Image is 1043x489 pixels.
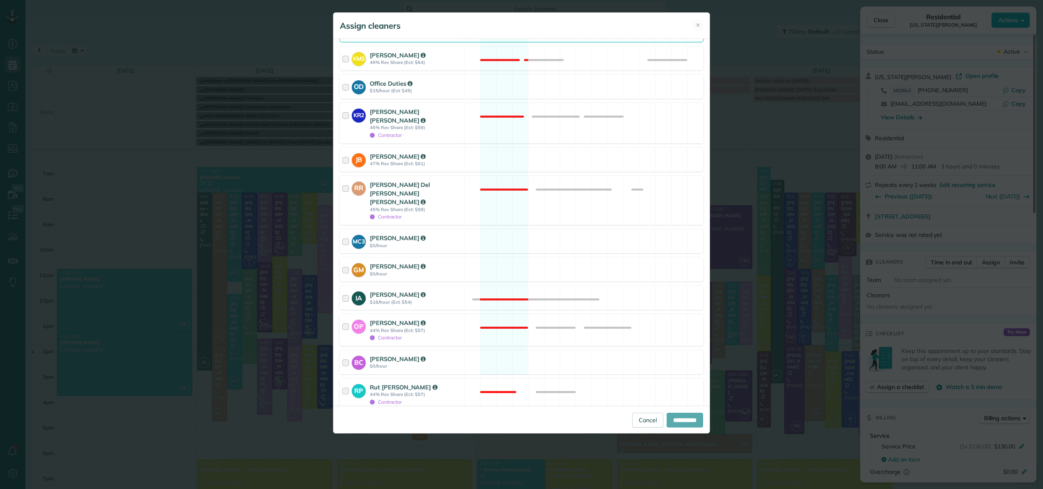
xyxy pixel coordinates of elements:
strong: $0/hour [370,243,462,248]
strong: 45% Rev Share (Est: $59) [370,125,462,130]
strong: 44% Rev Share (Est: $57) [370,391,462,397]
strong: 49% Rev Share (Est: $64) [370,59,462,65]
strong: [PERSON_NAME] [370,234,426,242]
strong: OP [352,320,366,331]
strong: Office Duties [370,80,412,87]
strong: $0/hour [370,271,462,277]
strong: 45% Rev Share (Est: $59) [370,207,462,212]
strong: MC3 [352,235,366,246]
strong: [PERSON_NAME] [PERSON_NAME] [370,108,426,124]
strong: BC [352,356,366,367]
strong: $18/hour (Est: $54) [370,299,462,305]
strong: [PERSON_NAME] [370,291,426,298]
strong: JB [352,153,366,165]
strong: GM [352,263,366,275]
strong: [PERSON_NAME] [370,262,426,270]
strong: KM3 [352,52,366,63]
span: Contractor [370,214,402,220]
strong: RR [352,182,366,193]
h5: Assign cleaners [340,20,401,32]
strong: 47% Rev Share (Est: $61) [370,161,462,166]
span: Contractor [370,399,402,405]
strong: Rut [PERSON_NAME] [370,383,437,391]
a: Cancel [632,413,663,428]
strong: 44% Rev Share (Est: $57) [370,328,462,333]
strong: IA [352,291,366,303]
strong: $15/hour (Est: $45) [370,88,462,93]
strong: [PERSON_NAME] Del [PERSON_NAME] [PERSON_NAME] [370,181,430,206]
strong: $0/hour [370,363,462,369]
strong: [PERSON_NAME] [370,355,426,363]
span: ✕ [696,21,700,29]
strong: [PERSON_NAME] [370,51,426,59]
strong: RP [352,384,366,396]
strong: [PERSON_NAME] [370,319,426,327]
strong: OD [352,80,366,92]
strong: KR2 [352,109,366,120]
strong: [PERSON_NAME] [370,152,426,160]
span: Contractor [370,334,402,341]
span: Contractor [370,132,402,138]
